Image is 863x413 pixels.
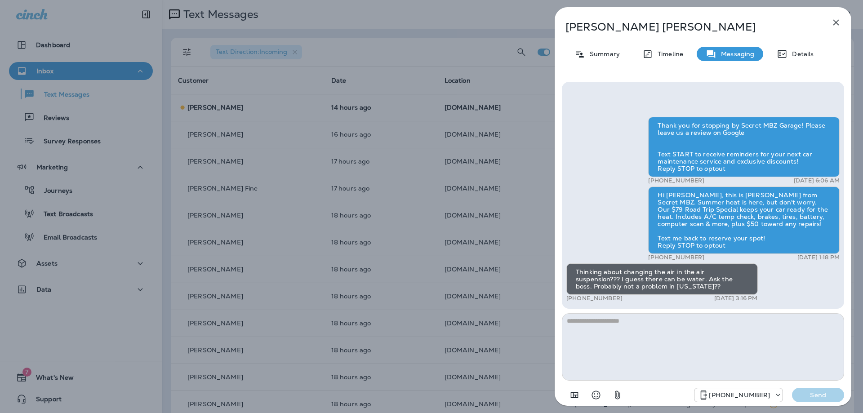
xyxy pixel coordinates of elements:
[716,50,754,58] p: Messaging
[566,263,758,295] div: Thinking about changing the air in the air suspension??? I guess there can be water. Ask the boss...
[797,254,840,261] p: [DATE] 1:18 PM
[648,187,840,254] div: Hi [PERSON_NAME], this is [PERSON_NAME] from Secret MBZ. Summer heat is here, but don't worry. Ou...
[587,386,605,404] button: Select an emoji
[565,21,811,33] p: [PERSON_NAME] [PERSON_NAME]
[714,295,758,302] p: [DATE] 3:16 PM
[566,295,623,302] p: [PHONE_NUMBER]
[585,50,620,58] p: Summary
[787,50,814,58] p: Details
[694,390,783,400] div: +1 (424) 433-6149
[709,391,770,399] p: [PHONE_NUMBER]
[794,177,840,184] p: [DATE] 6:06 AM
[648,254,704,261] p: [PHONE_NUMBER]
[565,386,583,404] button: Add in a premade template
[653,50,683,58] p: Timeline
[648,117,840,177] div: Thank you for stopping by Secret MBZ Garage! Please leave us a review on Google Text START to rec...
[648,177,704,184] p: [PHONE_NUMBER]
